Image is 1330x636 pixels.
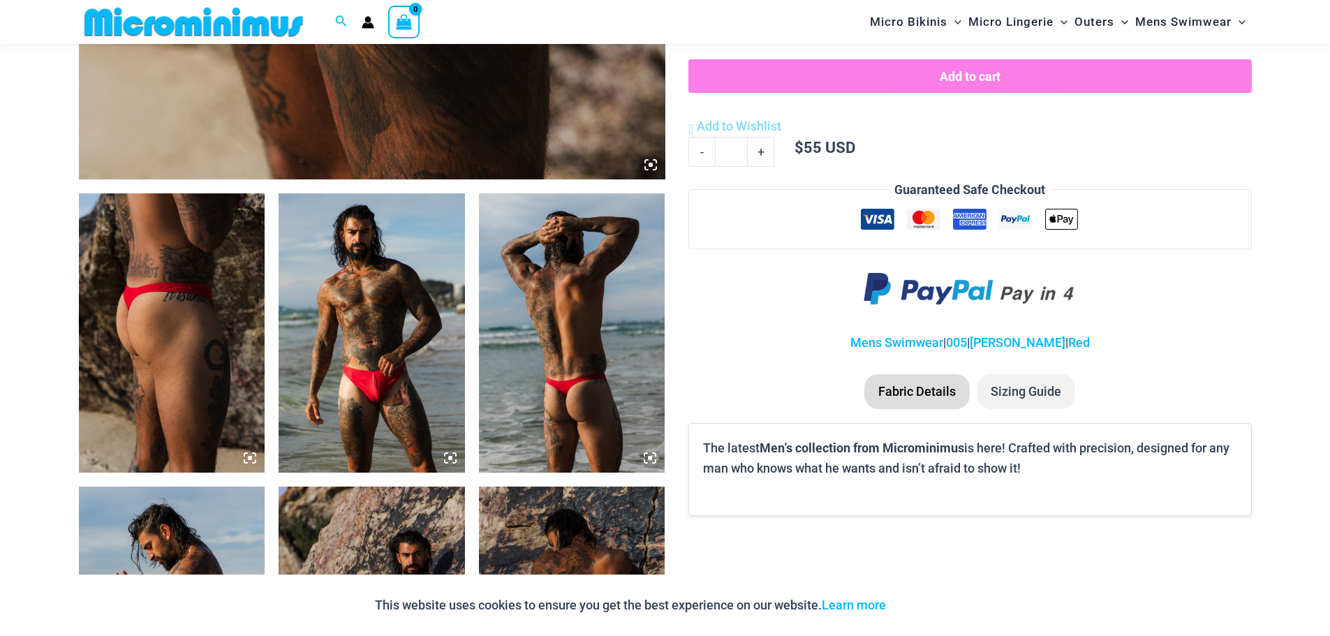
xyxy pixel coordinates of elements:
img: Coral Coast Red Spot 005 Thong [279,193,465,473]
a: Micro BikinisMenu ToggleMenu Toggle [866,4,965,40]
a: 005 [946,335,967,350]
a: OutersMenu ToggleMenu Toggle [1071,4,1132,40]
b: Men's collection from Microminimus [760,439,964,456]
span: Micro Lingerie [968,4,1054,40]
img: MM SHOP LOGO FLAT [79,6,309,38]
a: View Shopping Cart, empty [388,6,420,38]
a: + [748,137,774,166]
span: $ [795,137,804,157]
img: Coral Coast Red Spot 005 Thong [79,193,265,473]
p: | | | [688,332,1251,353]
nav: Site Navigation [864,2,1252,42]
span: Menu Toggle [1114,4,1128,40]
span: Add to Wishlist [697,119,781,133]
li: Fabric Details [864,374,970,409]
span: Outers [1074,4,1114,40]
a: Red [1068,335,1090,350]
input: Product quantity [715,137,748,166]
img: Coral Coast Red Spot 005 Thong [479,193,665,473]
a: Search icon link [335,13,348,31]
span: Menu Toggle [947,4,961,40]
span: Menu Toggle [1232,4,1246,40]
span: Mens Swimwear [1135,4,1232,40]
span: Menu Toggle [1054,4,1067,40]
p: This website uses cookies to ensure you get the best experience on our website. [375,595,886,616]
legend: Guaranteed Safe Checkout [889,179,1051,200]
a: Learn more [822,598,886,612]
a: Account icon link [362,16,374,29]
button: Accept [896,589,956,622]
a: Mens SwimwearMenu ToggleMenu Toggle [1132,4,1249,40]
p: The latest is here! Crafted with precision, designed for any man who knows what he wants and isn’... [703,438,1236,479]
a: Add to Wishlist [688,116,781,137]
a: - [688,137,715,166]
li: Sizing Guide [977,374,1075,409]
span: Micro Bikinis [870,4,947,40]
bdi: 55 USD [795,137,855,157]
a: Mens Swimwear [850,335,943,350]
a: [PERSON_NAME] [970,335,1065,350]
button: Add to cart [688,59,1251,93]
a: Micro LingerieMenu ToggleMenu Toggle [965,4,1071,40]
